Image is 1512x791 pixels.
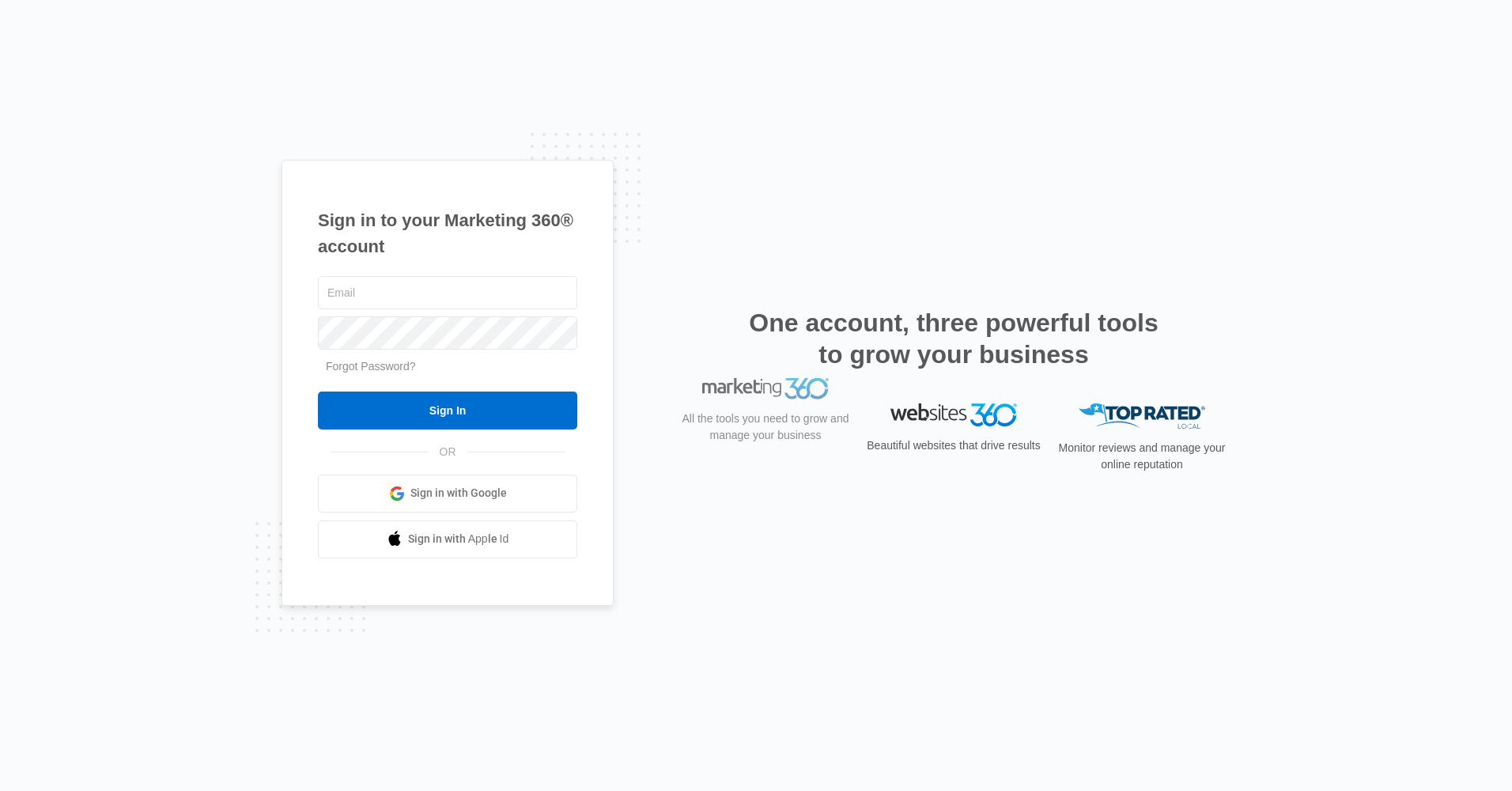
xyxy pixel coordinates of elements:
[702,403,829,426] img: Marketing 360
[318,207,577,259] h1: Sign in to your Marketing 360® account
[1079,403,1205,430] img: Top Rated Local
[318,475,577,513] a: Sign in with Google
[865,437,1042,454] p: Beautiful websites that drive results
[429,444,467,460] span: OR
[326,360,416,373] a: Forgot Password?
[677,436,854,469] p: All the tools you need to grow and manage your business
[744,307,1163,370] h2: One account, three powerful tools to grow your business
[410,485,507,501] span: Sign in with Google
[408,531,509,547] span: Sign in with Apple Id
[318,520,577,558] a: Sign in with Apple Id
[318,276,577,309] input: Email
[318,392,577,430] input: Sign In
[890,403,1017,426] img: Websites 360
[1053,440,1230,473] p: Monitor reviews and manage your online reputation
